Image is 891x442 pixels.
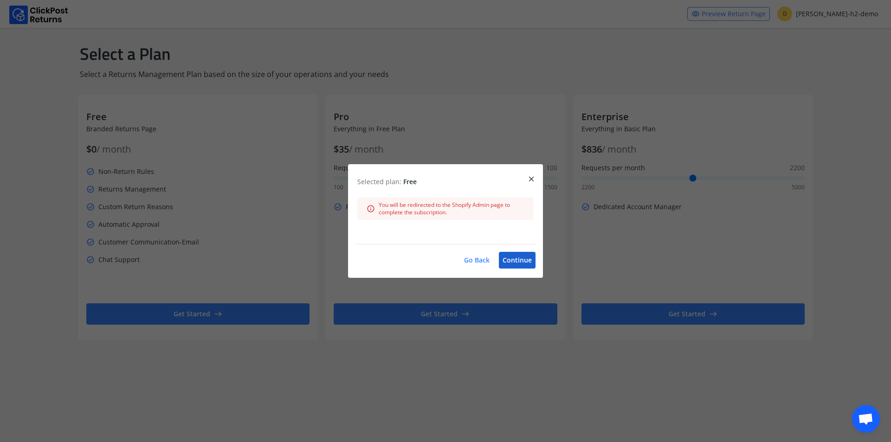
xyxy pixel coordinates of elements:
[367,202,375,215] span: info
[499,252,536,269] button: Continue
[527,173,536,186] span: close
[460,252,493,269] button: Go Back
[379,201,524,216] span: You will be redirected to the Shopify Admin page to complete the subscription.
[357,177,534,186] p: Selected plan:
[520,173,543,185] button: close
[403,177,417,186] span: Free
[852,405,880,433] div: Open chat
